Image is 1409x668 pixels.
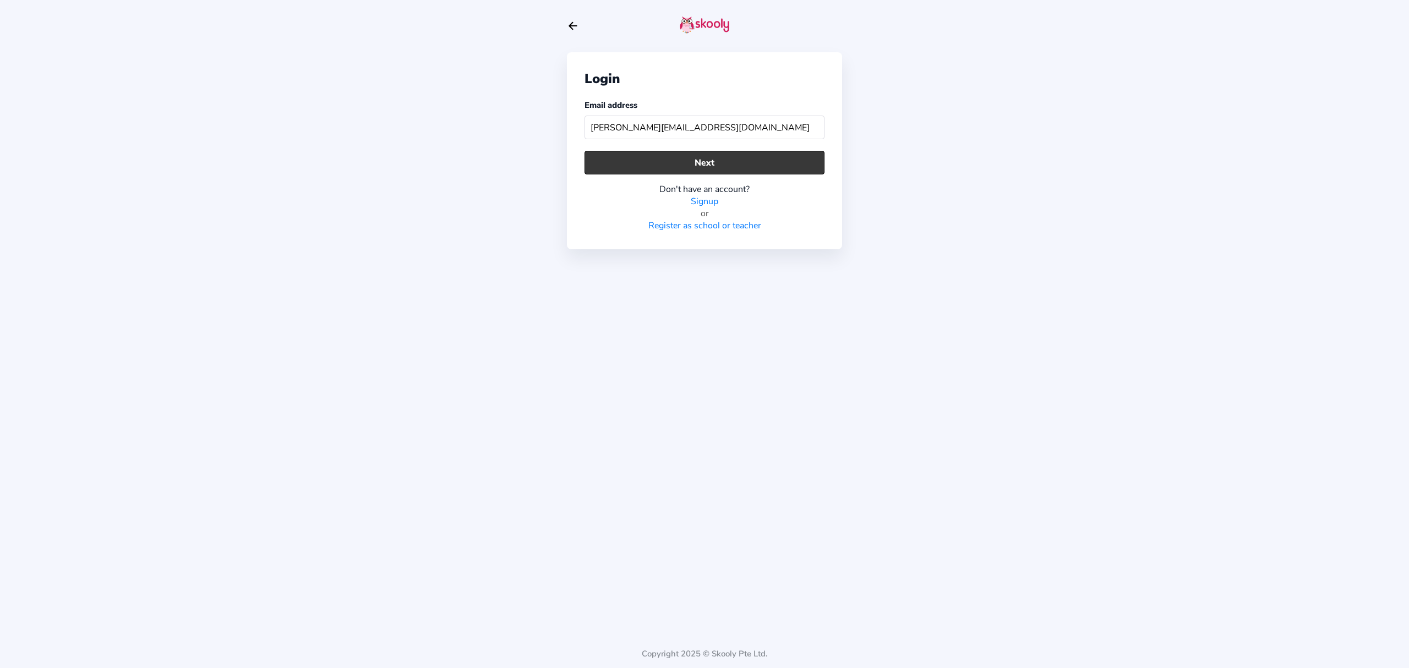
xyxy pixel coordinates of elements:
div: or [585,207,824,220]
a: Register as school or teacher [648,220,761,232]
div: Don't have an account? [585,183,824,195]
input: Your email address [585,116,824,139]
div: Login [585,70,824,87]
button: arrow back outline [567,20,579,32]
label: Email address [585,100,637,111]
button: Next [585,151,824,174]
a: Signup [691,195,718,207]
img: skooly-logo.png [680,16,729,34]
